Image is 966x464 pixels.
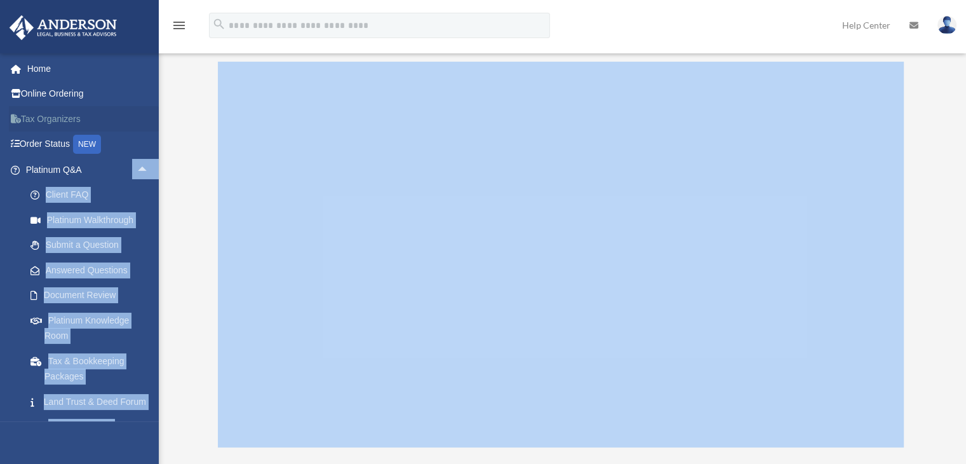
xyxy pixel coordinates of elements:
[18,414,168,440] a: Portal Feedback
[9,132,168,158] a: Order StatusNEW
[171,18,187,33] i: menu
[18,283,168,308] a: Document Review
[18,257,168,283] a: Answered Questions
[9,81,168,107] a: Online Ordering
[18,182,168,208] a: Client FAQ
[6,15,121,40] img: Anderson Advisors Platinum Portal
[73,135,101,154] div: NEW
[18,207,168,233] a: Platinum Walkthrough
[937,16,956,34] img: User Pic
[9,106,168,132] a: Tax Organizers
[18,233,168,258] a: Submit a Question
[9,56,168,81] a: Home
[137,157,162,183] span: arrow_drop_up
[18,348,168,389] a: Tax & Bookkeeping Packages
[9,157,168,182] a: Platinum Q&Aarrow_drop_up
[18,389,168,414] a: Land Trust & Deed Forum
[218,62,904,448] iframe: Living Trust Binder Review
[18,308,168,348] a: Platinum Knowledge Room
[212,17,226,31] i: search
[171,22,187,33] a: menu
